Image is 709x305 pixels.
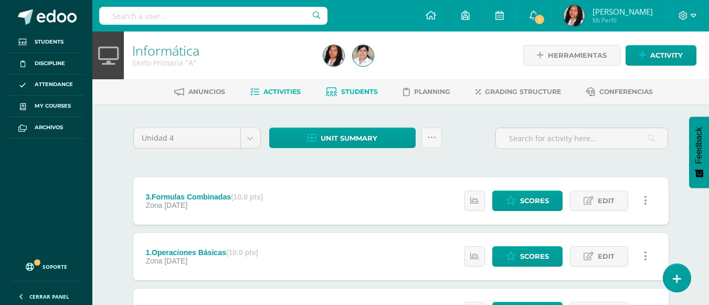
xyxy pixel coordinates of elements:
strong: (10.0 pts) [231,193,263,201]
span: My courses [35,102,71,110]
span: Zona [145,257,162,265]
span: Conferencias [599,88,653,96]
h1: Informática [132,43,311,58]
a: Scores [492,191,563,211]
a: Activities [250,83,301,100]
img: c901ddd1fbd55aae9213901ba4701de9.png [564,5,585,26]
span: Soporte [43,263,67,270]
span: Discipline [35,59,65,68]
a: Scores [492,246,563,267]
span: Unit summary [321,129,377,148]
a: Soporte [13,253,80,278]
span: Archivos [35,123,63,132]
a: Informática [132,41,199,59]
a: Unit summary [269,128,416,148]
span: Mi Perfil [592,16,653,25]
span: Feedback [694,127,704,164]
span: Scores [520,191,549,211]
a: Anuncios [174,83,225,100]
span: Edit [598,247,615,266]
button: Feedback - Mostrar encuesta [689,117,709,188]
span: [DATE] [164,201,187,209]
a: Students [326,83,378,100]
a: Students [8,31,84,53]
span: Edit [598,191,615,211]
span: Grading structure [485,88,561,96]
a: Attendance [8,75,84,96]
a: Planning [403,83,450,100]
a: Discipline [8,53,84,75]
span: [PERSON_NAME] [592,6,653,17]
strong: (10.0 pts) [226,248,258,257]
span: [DATE] [164,257,187,265]
a: My courses [8,96,84,117]
span: Students [341,88,378,96]
span: Activity [650,46,683,65]
img: 81b4b96153a5e26d3d090ab20a7281c5.png [353,45,374,66]
span: Unidad 4 [142,128,232,148]
span: 1 [534,14,545,25]
span: Zona [145,201,162,209]
span: Cerrar panel [29,293,69,300]
img: c901ddd1fbd55aae9213901ba4701de9.png [323,45,344,66]
div: Sexto Primaria 'A' [132,58,311,68]
span: Scores [520,247,549,266]
span: Herramientas [548,46,607,65]
input: Search a user… [99,7,327,25]
span: Planning [414,88,450,96]
div: 1.Operaciones Básicas [145,248,258,257]
div: 3.Formulas Combinadas [145,193,263,201]
a: Archivos [8,117,84,139]
span: Students [35,38,64,46]
a: Activity [626,45,696,66]
span: Anuncios [188,88,225,96]
a: Herramientas [523,45,620,66]
input: Search for activity here… [496,128,668,149]
a: Conferencias [586,83,653,100]
span: Attendance [35,80,73,89]
a: Grading structure [475,83,561,100]
a: Unidad 4 [134,128,260,148]
span: Activities [263,88,301,96]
